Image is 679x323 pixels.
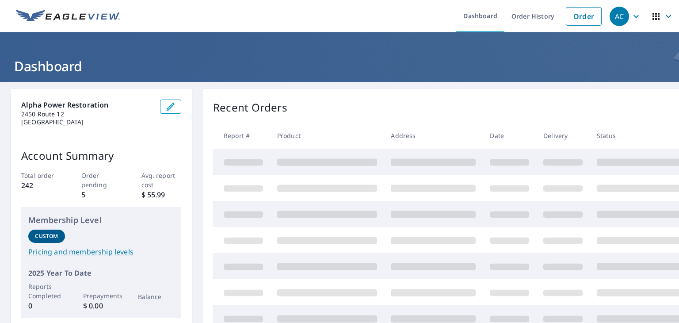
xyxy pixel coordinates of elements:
[21,171,61,180] p: Total order
[141,171,182,189] p: Avg. report cost
[138,292,175,301] p: Balance
[610,7,629,26] div: AC
[81,189,122,200] p: 5
[21,180,61,191] p: 242
[28,300,65,311] p: 0
[21,100,153,110] p: Alpha Power Restoration
[21,110,153,118] p: 2450 Route 12
[28,268,174,278] p: 2025 Year To Date
[141,189,182,200] p: $ 55.99
[566,7,602,26] a: Order
[28,214,174,226] p: Membership Level
[483,123,536,149] th: Date
[536,123,590,149] th: Delivery
[81,171,122,189] p: Order pending
[35,232,58,240] p: Custom
[16,10,120,23] img: EV Logo
[28,246,174,257] a: Pricing and membership levels
[21,148,181,164] p: Account Summary
[11,57,668,75] h1: Dashboard
[213,100,287,115] p: Recent Orders
[384,123,483,149] th: Address
[270,123,384,149] th: Product
[213,123,270,149] th: Report #
[21,118,153,126] p: [GEOGRAPHIC_DATA]
[83,291,120,300] p: Prepayments
[83,300,120,311] p: $ 0.00
[28,282,65,300] p: Reports Completed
